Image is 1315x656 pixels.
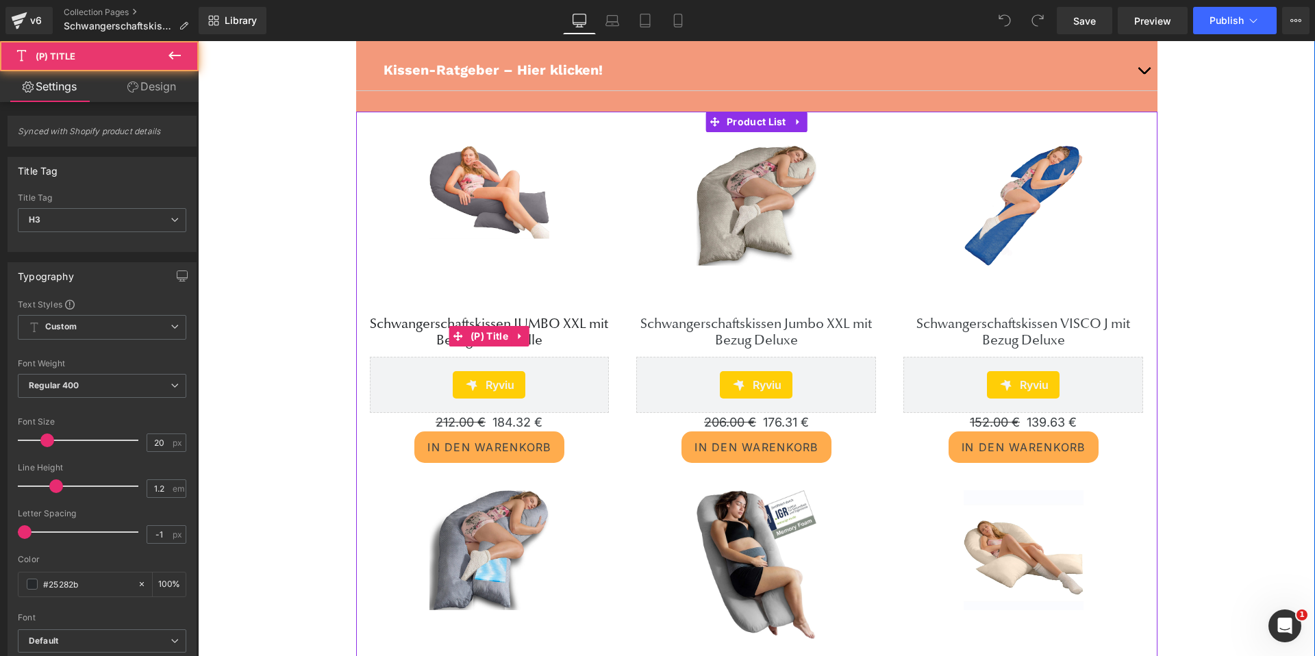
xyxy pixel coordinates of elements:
[991,7,1018,34] button: Undo
[592,71,610,91] a: Expand / Collapse
[629,7,662,34] a: Tablet
[29,635,58,647] i: Default
[499,449,618,598] img: Schwangerschaftskissen Visco mit Bezug Eco
[766,105,886,225] img: Schwangerschaftskissen VISCO J mit Bezug Deluxe
[766,449,886,569] img: Schwangerschaftskissen VISCO XXL mit Bezug Baumwolle
[565,372,611,390] span: 176.31 €
[1134,14,1171,28] span: Preview
[18,463,186,472] div: Line Height
[822,336,851,352] span: Ryviu
[43,577,131,592] input: Color
[662,7,694,34] a: Mobile
[1193,7,1277,34] button: Publish
[229,399,353,413] span: In den Warenkorb
[1282,7,1310,34] button: More
[772,374,822,388] span: 152.00 €
[269,285,314,305] span: (P) Title
[173,530,184,539] span: px
[27,12,45,29] div: v6
[102,71,201,102] a: Design
[36,51,75,62] span: (P) Title
[18,263,74,282] div: Typography
[199,7,266,34] a: New Library
[1268,609,1301,642] iframe: Intercom live chat
[555,336,584,352] span: Ryviu
[173,484,184,493] span: em
[295,372,345,390] span: 184.32 €
[288,336,316,352] span: Ryviu
[18,193,186,203] div: Title Tag
[216,390,366,422] button: In den Warenkorb
[225,14,257,27] span: Library
[1024,7,1051,34] button: Redo
[29,214,40,225] b: H3
[705,275,945,307] a: Schwangerschaftskissen VISCO J mit Bezug Deluxe
[172,275,412,307] a: Schwangerschaftskissen JUMBO XXL mit Bezug Baumwolle
[153,572,186,596] div: %
[231,105,351,199] img: Schwangerschaftskissen JUMBO XXL mit Bezug Baumwolle
[751,390,900,422] button: In den Warenkorb
[499,105,618,225] img: Schwangerschaftskissen Jumbo XXL mit Bezug Deluxe
[5,7,53,34] a: v6
[64,21,173,31] span: Schwangerschaftskissen
[506,374,558,388] span: 206.00 €
[1297,609,1307,620] span: 1
[314,285,331,305] a: Expand / Collapse
[829,372,879,390] span: 139.63 €
[64,7,199,18] a: Collection Pages
[18,359,186,368] div: Font Weight
[238,374,288,388] span: 212.00 €
[596,7,629,34] a: Laptop
[18,299,186,310] div: Text Styles
[18,126,186,146] span: Synced with Shopify product details
[173,438,184,447] span: px
[231,449,351,569] img: Schwangerschaftskissen VISCO mit Bezug Deluxe
[1210,15,1244,26] span: Publish
[18,509,186,518] div: Letter Spacing
[29,380,79,390] b: Regular 400
[764,399,887,413] span: In den Warenkorb
[484,390,633,422] button: In den Warenkorb
[497,399,620,413] span: In den Warenkorb
[18,555,186,564] div: Color
[438,275,678,307] a: Schwangerschaftskissen Jumbo XXL mit Bezug Deluxe
[1073,14,1096,28] span: Save
[525,71,592,91] span: Product List
[186,21,405,37] span: Kissen-Ratgeber – Hier klicken!
[18,417,186,427] div: Font Size
[1118,7,1188,34] a: Preview
[563,7,596,34] a: Desktop
[45,321,77,333] b: Custom
[18,157,58,177] div: Title Tag
[18,613,186,622] div: Font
